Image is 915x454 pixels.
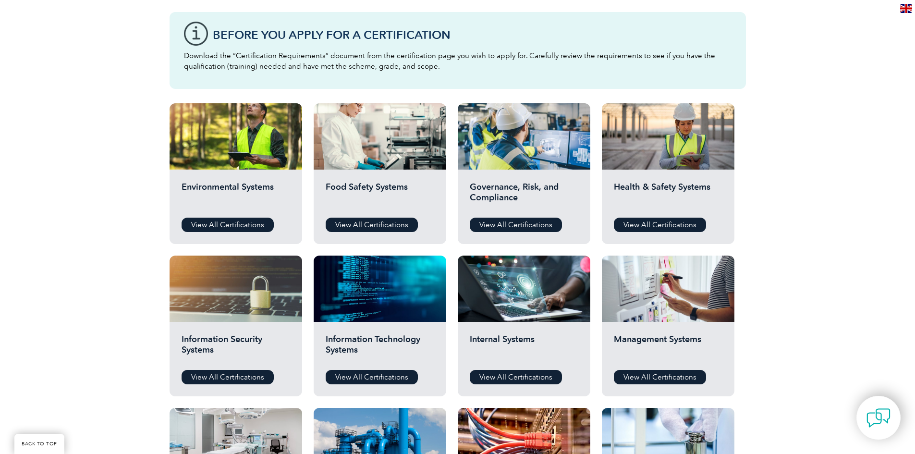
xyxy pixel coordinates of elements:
a: View All Certifications [182,218,274,232]
a: View All Certifications [326,218,418,232]
h2: Governance, Risk, and Compliance [470,182,578,210]
h2: Health & Safety Systems [614,182,722,210]
a: View All Certifications [182,370,274,384]
a: View All Certifications [614,218,706,232]
h2: Information Security Systems [182,334,290,363]
h2: Environmental Systems [182,182,290,210]
a: View All Certifications [470,370,562,384]
a: View All Certifications [614,370,706,384]
h3: Before You Apply For a Certification [213,29,732,41]
h2: Food Safety Systems [326,182,434,210]
img: contact-chat.png [866,406,891,430]
a: BACK TO TOP [14,434,64,454]
a: View All Certifications [326,370,418,384]
h2: Internal Systems [470,334,578,363]
h2: Information Technology Systems [326,334,434,363]
p: Download the “Certification Requirements” document from the certification page you wish to apply ... [184,50,732,72]
img: en [900,4,912,13]
a: View All Certifications [470,218,562,232]
h2: Management Systems [614,334,722,363]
